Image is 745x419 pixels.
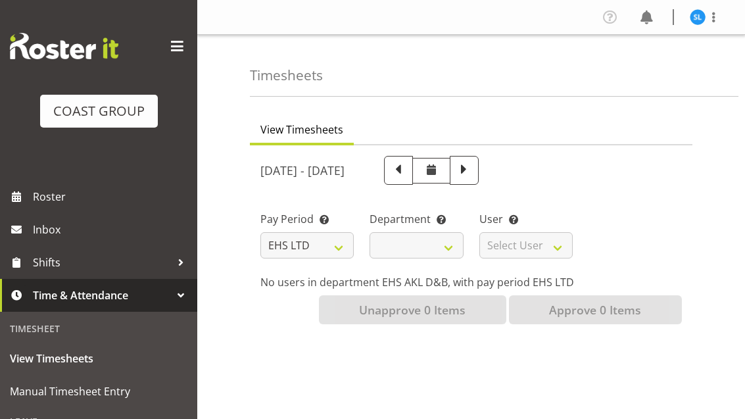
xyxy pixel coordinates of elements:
[260,211,354,227] label: Pay Period
[10,382,187,401] span: Manual Timesheet Entry
[690,9,706,25] img: sittipan-leela-araysakul11865.jpg
[3,342,194,375] a: View Timesheets
[509,295,682,324] button: Approve 0 Items
[33,220,191,239] span: Inbox
[479,211,573,227] label: User
[33,285,171,305] span: Time & Attendance
[3,375,194,408] a: Manual Timesheet Entry
[370,211,463,227] label: Department
[3,315,194,342] div: Timesheet
[260,122,343,137] span: View Timesheets
[260,163,345,178] h5: [DATE] - [DATE]
[10,349,187,368] span: View Timesheets
[33,253,171,272] span: Shifts
[319,295,506,324] button: Unapprove 0 Items
[260,274,682,290] p: No users in department EHS AKL D&B, with pay period EHS LTD
[53,101,145,121] div: COAST GROUP
[10,33,118,59] img: Rosterit website logo
[250,68,323,83] h4: Timesheets
[549,301,641,318] span: Approve 0 Items
[359,301,466,318] span: Unapprove 0 Items
[33,187,191,207] span: Roster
